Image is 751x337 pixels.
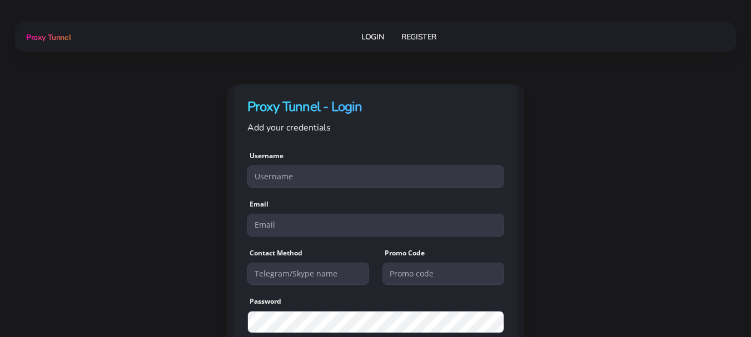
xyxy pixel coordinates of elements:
label: Promo Code [385,248,425,258]
input: Username [247,165,504,188]
label: Username [250,151,284,161]
a: Register [401,27,436,47]
label: Email [250,199,268,209]
input: Promo code [382,263,504,285]
span: Proxy Tunnel [26,32,71,43]
label: Contact Method [250,248,302,258]
input: Telegram/Skype name [247,263,369,285]
input: Email [247,214,504,236]
a: Login [361,27,384,47]
label: Password [250,296,281,306]
a: Proxy Tunnel [24,28,71,46]
p: Add your credentials [247,120,504,135]
iframe: Webchat Widget [697,283,737,323]
h4: Proxy Tunnel - Login [247,98,504,116]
